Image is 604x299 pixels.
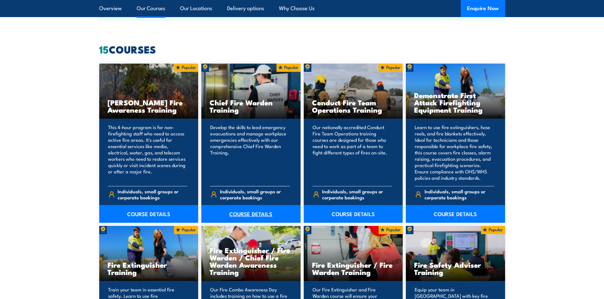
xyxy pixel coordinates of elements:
span: Individuals, small groups or corporate bookings [118,188,187,200]
h3: Fire Extinguisher / Fire Warden / Chief Fire Warden Awareness Training [210,246,292,276]
a: COURSE DETAILS [201,205,301,223]
h3: Fire Extinguisher Training [107,261,190,276]
p: Develop the skills to lead emergency evacuations and manage workplace emergencies effectively wit... [210,124,290,181]
strong: 15 [99,41,109,57]
span: Individuals, small groups or corporate bookings [425,188,494,200]
p: Learn to use fire extinguishers, hose reels, and fire blankets effectively. Ideal for technicians... [415,124,494,181]
p: Our nationally accredited Conduct Fire Team Operations training courses are designed for those wh... [313,124,392,181]
span: Individuals, small groups or corporate bookings [220,188,290,200]
h3: Demonstrate First Attack Firefighting Equipment Training [414,91,497,113]
span: Individuals, small groups or corporate bookings [322,188,392,200]
a: COURSE DETAILS [99,205,198,223]
h3: [PERSON_NAME] Fire Awareness Training [107,99,190,113]
a: COURSE DETAILS [304,205,403,223]
h3: Fire Safety Adviser Training [414,261,497,276]
h3: Fire Extinguisher / Fire Warden Training [312,261,395,276]
h2: COURSES [99,45,505,53]
h3: Chief Fire Warden Training [210,99,292,113]
p: This 4-hour program is for non-firefighting staff who need to access active fire areas. It's usef... [108,124,188,181]
h3: Conduct Fire Team Operations Training [312,99,395,113]
a: COURSE DETAILS [406,205,505,223]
